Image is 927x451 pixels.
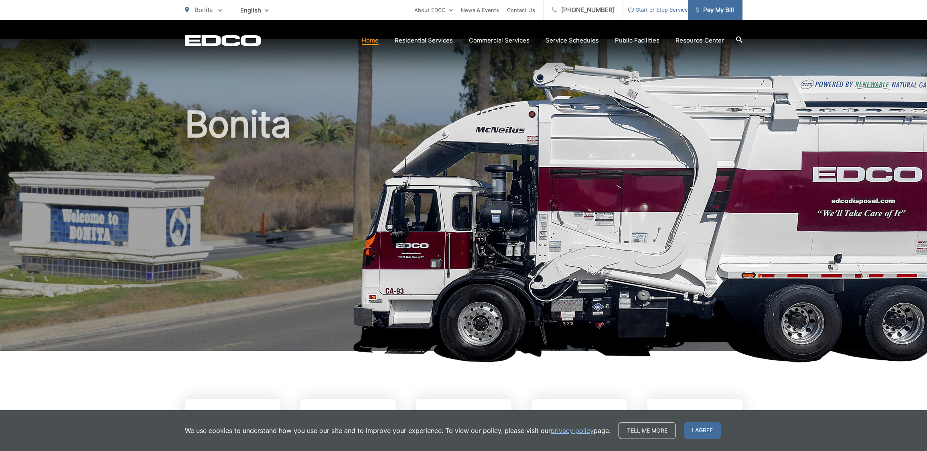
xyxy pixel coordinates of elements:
[696,5,734,15] span: Pay My Bill
[195,6,213,14] span: Bonita
[234,3,275,17] span: English
[684,422,721,439] span: I agree
[414,5,453,15] a: About EDCO
[362,36,379,45] a: Home
[619,422,676,439] a: Tell me more
[469,36,529,45] a: Commercial Services
[461,5,499,15] a: News & Events
[675,36,724,45] a: Resource Center
[551,426,594,435] a: privacy policy
[615,36,659,45] a: Public Facilities
[546,36,599,45] a: Service Schedules
[185,35,261,46] a: EDCD logo. Return to the homepage.
[395,36,453,45] a: Residential Services
[185,426,611,435] p: We use cookies to understand how you use our site and to improve your experience. To view our pol...
[185,104,742,358] h1: Bonita
[507,5,535,15] a: Contact Us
